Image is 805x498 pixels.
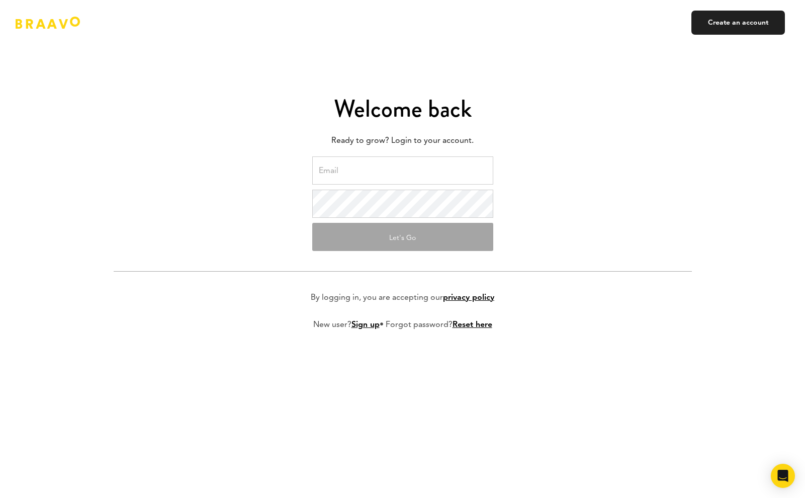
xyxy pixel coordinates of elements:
[312,156,493,185] input: Email
[114,133,692,148] p: Ready to grow? Login to your account.
[313,319,492,331] p: New user? • Forgot password?
[311,292,494,304] p: By logging in, you are accepting our
[334,92,472,126] span: Welcome back
[443,294,494,302] a: privacy policy
[351,321,380,329] a: Sign up
[453,321,492,329] a: Reset here
[771,464,795,488] div: Open Intercom Messenger
[312,223,493,251] button: Let's Go
[691,11,785,35] a: Create an account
